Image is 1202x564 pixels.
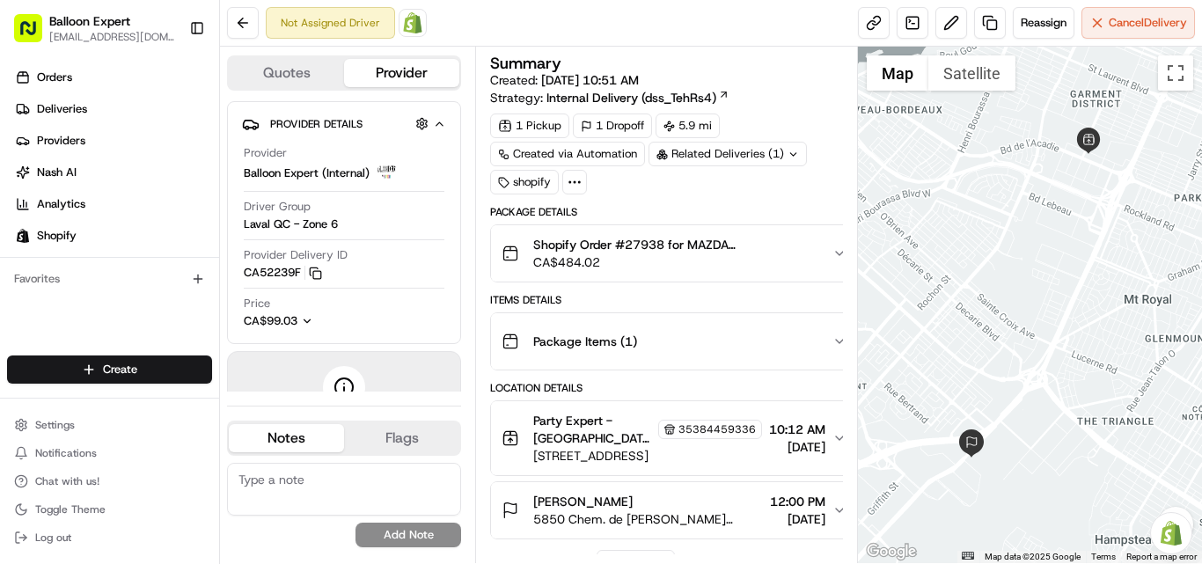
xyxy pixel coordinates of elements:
span: Provider Delivery ID [244,247,348,263]
div: shopify [490,170,559,194]
button: Flags [344,424,459,452]
span: Deliveries [37,101,87,117]
button: Shopify Order #27938 for MAZDA [PERSON_NAME] [PERSON_NAME] SAINT LAURENTCA$484.02 [491,225,857,282]
span: Reassign [1021,15,1066,31]
img: Shopify logo [16,229,30,243]
button: Balloon Expert[EMAIL_ADDRESS][DOMAIN_NAME] [7,7,182,49]
a: Report a map error [1126,552,1197,561]
button: Show street map [867,55,928,91]
button: Package Items (1) [491,313,857,370]
button: Map camera controls [1158,507,1193,542]
span: Chat with us! [35,474,99,488]
span: [DATE] [770,510,825,528]
button: CancelDelivery [1081,7,1195,39]
a: Deliveries [7,95,219,123]
button: Party Expert - [GEOGRAPHIC_DATA] Store Employee35384459336[STREET_ADDRESS]10:12 AM[DATE] [491,401,857,475]
button: CA$99.03 [244,313,399,329]
span: [DATE] 10:51 AM [541,72,639,88]
button: [PERSON_NAME]5850 Chem. de [PERSON_NAME][GEOGRAPHIC_DATA], [GEOGRAPHIC_DATA]12:00 PM[DATE] [491,482,857,538]
a: Orders [7,63,219,92]
span: Nash AI [37,165,77,180]
img: profile_balloonexpert_internal.png [377,163,398,184]
button: CA52239F [244,265,322,281]
button: Toggle Theme [7,497,212,522]
span: 12:00 PM [770,493,825,510]
span: Providers [37,133,85,149]
span: Orders [37,70,72,85]
span: Price [244,296,270,311]
button: Provider Details [242,109,446,138]
span: Notifications [35,446,97,460]
span: Driver Group [244,199,311,215]
span: 35384459336 [678,422,756,436]
span: CA$484.02 [533,253,818,271]
button: [EMAIL_ADDRESS][DOMAIN_NAME] [49,30,175,44]
a: Internal Delivery (dss_TehRs4) [546,89,729,106]
span: Log out [35,531,71,545]
span: 5850 Chem. de [PERSON_NAME][GEOGRAPHIC_DATA], [GEOGRAPHIC_DATA] [533,510,763,528]
button: Reassign [1013,7,1074,39]
a: Shopify [399,9,427,37]
div: 5.9 mi [656,114,720,138]
a: Nash AI [7,158,219,187]
div: 1 Pickup [490,114,569,138]
a: Open this area in Google Maps (opens a new window) [862,540,920,563]
span: Create [103,362,137,377]
span: Shopify [37,228,77,244]
div: Favorites [7,265,212,293]
button: Quotes [229,59,344,87]
a: Terms [1091,552,1116,561]
a: Providers [7,127,219,155]
span: Shopify Order #27938 for MAZDA [PERSON_NAME] [PERSON_NAME] SAINT LAURENT [533,236,818,253]
div: Strategy: [490,89,729,106]
span: Laval QC - Zone 6 [244,216,338,232]
button: Log out [7,525,212,550]
span: Provider Details [270,117,363,131]
span: Map data ©2025 Google [985,552,1081,561]
span: Internal Delivery (dss_TehRs4) [546,89,716,106]
a: Created via Automation [490,142,645,166]
button: Keyboard shortcuts [962,552,974,560]
div: Package Details [490,205,858,219]
span: Toggle Theme [35,502,106,516]
a: Analytics [7,190,219,218]
span: Party Expert - [GEOGRAPHIC_DATA] Store Employee [533,412,655,447]
button: Settings [7,413,212,437]
img: Shopify [402,12,423,33]
span: Provider [244,145,287,161]
button: Provider [344,59,459,87]
div: Items Details [490,293,858,307]
span: Package Items ( 1 ) [533,333,637,350]
span: Settings [35,418,75,432]
img: Google [862,540,920,563]
span: 10:12 AM [769,421,825,438]
button: Notifications [7,441,212,465]
button: Show satellite imagery [928,55,1015,91]
span: [STREET_ADDRESS] [533,447,762,465]
span: CA$99.03 [244,313,297,328]
div: Related Deliveries (1) [649,142,807,166]
div: 1 Dropoff [573,114,652,138]
button: Chat with us! [7,469,212,494]
span: [DATE] [769,438,825,456]
span: Created: [490,71,639,89]
h3: Summary [490,55,561,71]
a: Shopify [7,222,219,250]
button: Balloon Expert [49,12,130,30]
button: Toggle fullscreen view [1158,55,1193,91]
span: Analytics [37,196,85,212]
button: Notes [229,424,344,452]
span: [PERSON_NAME] [533,493,633,510]
button: Create [7,355,212,384]
span: Cancel Delivery [1109,15,1187,31]
div: Location Details [490,381,858,395]
span: Balloon Expert (Internal) [244,165,370,181]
